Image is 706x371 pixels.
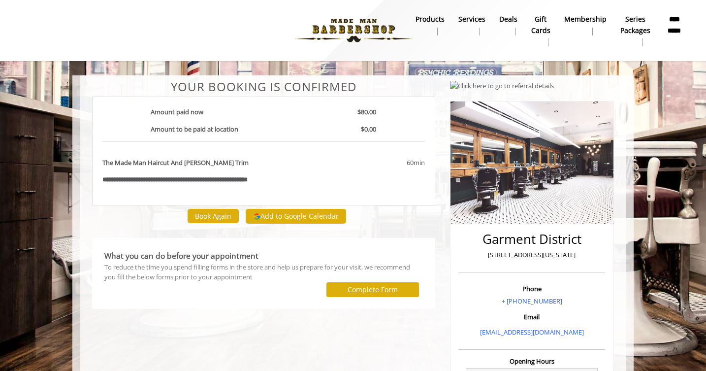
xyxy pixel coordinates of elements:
a: + [PHONE_NUMBER] [502,297,562,305]
h3: Opening Hours [458,358,605,365]
a: ServicesServices [451,12,492,38]
a: Gift cardsgift cards [524,12,557,49]
b: The Made Man Haircut And [PERSON_NAME] Trim [102,158,249,168]
p: [STREET_ADDRESS][US_STATE] [461,250,603,260]
b: $80.00 [357,107,376,116]
b: Amount paid now [151,107,203,116]
button: Complete Form [326,282,419,297]
b: Membership [564,14,607,25]
a: MembershipMembership [557,12,613,38]
a: Series packagesSeries packages [613,12,657,49]
b: gift cards [531,14,550,36]
a: [EMAIL_ADDRESS][DOMAIN_NAME] [480,328,584,337]
b: Amount to be paid at location [151,125,238,134]
button: Book Again [188,209,239,223]
b: Services [458,14,485,25]
img: Click here to go to referral details [450,81,554,91]
a: Productsproducts [409,12,451,38]
a: DealsDeals [492,12,524,38]
button: Add to Google Calendar [246,209,346,224]
center: Your Booking is confirmed [92,80,435,93]
b: What you can do before your appointment [104,250,258,261]
h3: Email [461,313,603,320]
img: Made Man Barbershop logo [286,3,421,58]
b: products [416,14,445,25]
b: Series packages [620,14,650,36]
label: Complete Form [348,286,398,294]
b: Deals [499,14,517,25]
h3: Phone [461,285,603,292]
h2: Garment District [461,232,603,246]
b: $0.00 [361,125,376,134]
div: To reduce the time you spend filling forms in the store and help us prepare for your visit, we re... [104,262,423,283]
div: 60min [327,158,424,168]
